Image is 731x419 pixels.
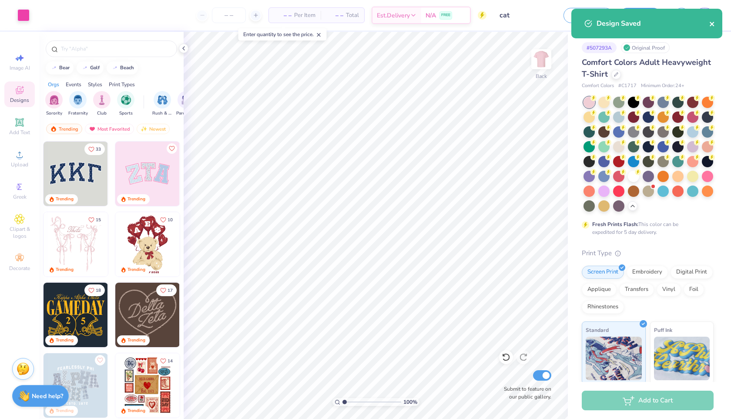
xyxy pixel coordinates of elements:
[294,11,315,20] span: Per Item
[346,11,359,20] span: Total
[96,147,101,152] span: 33
[9,129,30,136] span: Add Text
[73,95,83,105] img: Fraternity Image
[403,398,417,406] span: 100 %
[152,91,172,117] button: filter button
[152,110,172,117] span: Rush & Bid
[59,65,70,70] div: bear
[127,337,145,344] div: Trending
[127,408,145,414] div: Trending
[536,72,547,80] div: Back
[582,301,624,314] div: Rhinestones
[45,91,63,117] div: filter for Sorority
[582,57,711,79] span: Comfort Colors Adult Heavyweight T-Shirt
[274,11,292,20] span: – –
[120,65,134,70] div: beach
[9,265,30,272] span: Decorate
[107,61,138,74] button: beach
[671,266,713,279] div: Digital Print
[46,124,82,134] div: Trending
[326,11,343,20] span: – –
[582,266,624,279] div: Screen Print
[84,284,105,296] button: Like
[121,95,131,105] img: Sports Image
[167,143,177,154] button: Like
[96,288,101,293] span: 18
[176,91,196,117] div: filter for Parent's Weekend
[582,248,714,258] div: Print Type
[654,337,710,380] img: Puff Ink
[156,214,177,226] button: Like
[619,283,654,296] div: Transfers
[60,44,171,53] input: Try "Alpha"
[56,267,74,273] div: Trending
[709,18,715,29] button: close
[179,142,244,206] img: 5ee11766-d822-42f5-ad4e-763472bf8dcf
[563,8,613,23] button: Save as
[181,95,191,105] img: Parent's Weekend Image
[684,283,704,296] div: Foil
[618,82,637,90] span: # C1717
[156,355,177,367] button: Like
[4,226,35,240] span: Clipart & logos
[141,126,148,132] img: Newest.gif
[533,51,550,68] img: Back
[56,337,74,344] div: Trending
[49,95,59,105] img: Sorority Image
[115,142,180,206] img: 9980f5e8-e6a1-4b4a-8839-2b0e9349023c
[156,284,177,296] button: Like
[117,91,134,117] div: filter for Sports
[97,95,107,105] img: Club Image
[10,64,30,71] span: Image AI
[44,212,108,277] img: 83dda5b0-2158-48ca-832c-f6b4ef4c4536
[85,124,134,134] div: Most Favorited
[84,143,105,155] button: Like
[168,359,173,363] span: 14
[137,124,170,134] div: Newest
[179,283,244,347] img: ead2b24a-117b-4488-9b34-c08fd5176a7b
[56,196,74,203] div: Trending
[582,42,617,53] div: # 507293A
[115,283,180,347] img: 12710c6a-dcc0-49ce-8688-7fe8d5f96fe2
[96,218,101,222] span: 15
[115,212,180,277] img: 587403a7-0594-4a7f-b2bd-0ca67a3ff8dd
[179,212,244,277] img: e74243e0-e378-47aa-a400-bc6bcb25063a
[168,288,173,293] span: 17
[592,221,638,228] strong: Fresh Prints Flash:
[582,82,614,90] span: Comfort Colors
[158,95,168,105] img: Rush & Bid Image
[107,142,172,206] img: edfb13fc-0e43-44eb-bea2-bf7fc0dd67f9
[426,11,436,20] span: N/A
[84,214,105,226] button: Like
[56,408,74,414] div: Trending
[176,110,196,117] span: Parent's Weekend
[592,220,699,236] div: This color can be expedited for 5 day delivery.
[597,18,709,29] div: Design Saved
[93,91,111,117] div: filter for Club
[68,91,88,117] div: filter for Fraternity
[627,266,668,279] div: Embroidery
[97,110,107,117] span: Club
[119,110,133,117] span: Sports
[81,65,88,71] img: trend_line.gif
[50,65,57,71] img: trend_line.gif
[32,392,63,400] strong: Need help?
[168,218,173,222] span: 10
[586,337,642,380] img: Standard
[95,355,105,365] button: Like
[88,81,102,88] div: Styles
[127,267,145,273] div: Trending
[46,61,74,74] button: bear
[90,65,100,70] div: golf
[50,126,57,132] img: trending.gif
[499,385,551,401] label: Submit to feature on our public gallery.
[657,283,681,296] div: Vinyl
[176,91,196,117] button: filter button
[68,91,88,117] button: filter button
[68,110,88,117] span: Fraternity
[13,193,27,200] span: Greek
[377,11,410,20] span: Est. Delivery
[582,283,617,296] div: Applique
[654,325,672,335] span: Puff Ink
[111,65,118,71] img: trend_line.gif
